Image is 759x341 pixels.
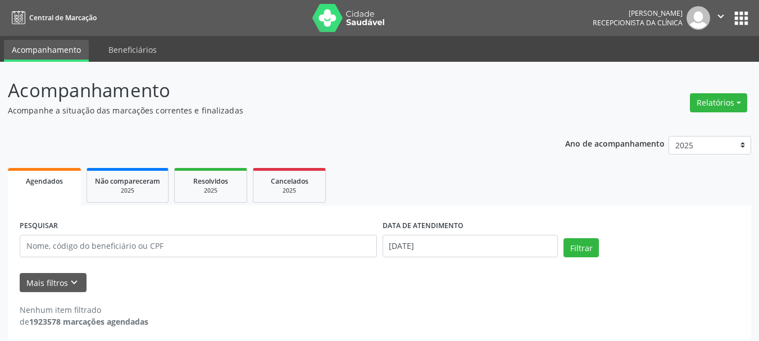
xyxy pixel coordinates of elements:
[710,6,731,30] button: 
[95,187,160,195] div: 2025
[26,176,63,186] span: Agendados
[8,104,528,116] p: Acompanhe a situação das marcações correntes e finalizadas
[29,316,148,327] strong: 1923578 marcações agendadas
[563,238,599,257] button: Filtrar
[95,176,160,186] span: Não compareceram
[690,93,747,112] button: Relatórios
[20,217,58,235] label: PESQUISAR
[20,316,148,328] div: de
[261,187,317,195] div: 2025
[593,18,683,28] span: Recepcionista da clínica
[183,187,239,195] div: 2025
[565,136,665,150] p: Ano de acompanhamento
[731,8,751,28] button: apps
[8,8,97,27] a: Central de Marcação
[687,6,710,30] img: img
[715,10,727,22] i: 
[593,8,683,18] div: [PERSON_NAME]
[4,40,89,62] a: Acompanhamento
[8,76,528,104] p: Acompanhamento
[271,176,308,186] span: Cancelados
[101,40,165,60] a: Beneficiários
[20,273,87,293] button: Mais filtroskeyboard_arrow_down
[383,235,558,257] input: Selecione um intervalo
[20,235,377,257] input: Nome, código do beneficiário ou CPF
[29,13,97,22] span: Central de Marcação
[68,276,80,289] i: keyboard_arrow_down
[383,217,463,235] label: DATA DE ATENDIMENTO
[20,304,148,316] div: Nenhum item filtrado
[193,176,228,186] span: Resolvidos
